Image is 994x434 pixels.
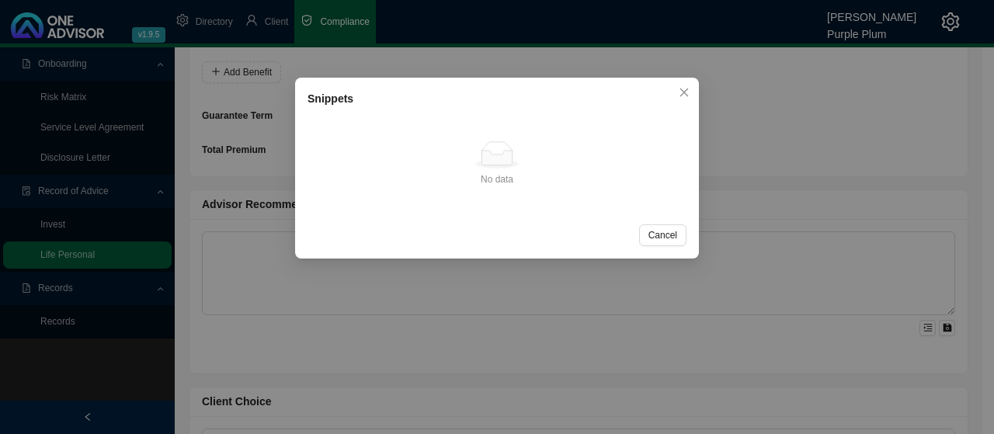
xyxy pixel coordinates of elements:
div: Snippets [308,90,686,107]
span: close [679,87,690,98]
div: No data [317,172,677,187]
button: Close [673,82,695,103]
button: Cancel [639,224,686,246]
span: Cancel [648,227,677,243]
